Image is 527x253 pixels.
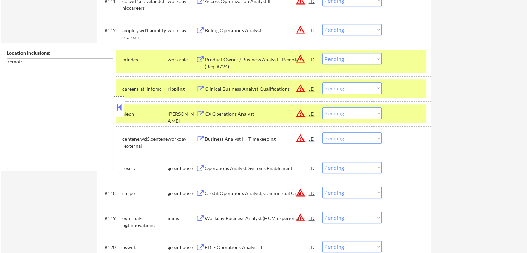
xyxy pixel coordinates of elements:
[296,25,305,35] button: warning_amber
[168,190,196,197] div: greenhouse
[105,27,117,34] div: #112
[105,244,117,251] div: #120
[168,136,196,142] div: workday
[309,132,316,145] div: JD
[205,190,309,197] div: Credit Operations Analyst, Commercial Credit
[122,215,168,228] div: external-pgtinnovations
[309,82,316,95] div: JD
[309,187,316,199] div: JD
[296,84,305,93] button: warning_amber
[105,190,117,197] div: #118
[205,56,309,70] div: Product Owner / Business Analyst - Remote (Req. #724)
[168,244,196,251] div: greenhouse
[296,54,305,64] button: warning_amber
[205,244,309,251] div: EDI - Operations Analyst II
[205,136,309,142] div: Business Analyst II - Timekeeping
[168,27,196,34] div: workday
[296,133,305,143] button: warning_amber
[309,24,316,36] div: JD
[122,165,168,172] div: reserv
[168,86,196,93] div: rippling
[309,53,316,66] div: JD
[122,136,168,149] div: centene.wd5.centene_external
[122,190,168,197] div: stripe
[205,27,309,34] div: Billing Operations Analyst
[122,27,168,41] div: amplify.wd1.amplify_careers
[309,162,316,174] div: JD
[122,244,168,251] div: bswift
[7,50,113,56] div: Location Inclusions:
[168,165,196,172] div: greenhouse
[122,86,168,93] div: careers_at_infomc
[205,111,309,117] div: CX Operations Analyst
[296,108,305,118] button: warning_amber
[168,215,196,222] div: icims
[122,56,168,63] div: mindex
[105,215,117,222] div: #119
[205,86,309,93] div: Clinical Business Analyst Qualifications
[168,111,196,124] div: [PERSON_NAME]
[309,107,316,120] div: JD
[309,212,316,224] div: JD
[205,215,309,222] div: Workday Business Analyst (HCM experience)
[296,213,305,223] button: warning_amber
[122,111,168,117] div: aleph
[168,56,196,63] div: workable
[296,188,305,198] button: warning_amber
[205,165,309,172] div: Operations Analyst, Systems Enablement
